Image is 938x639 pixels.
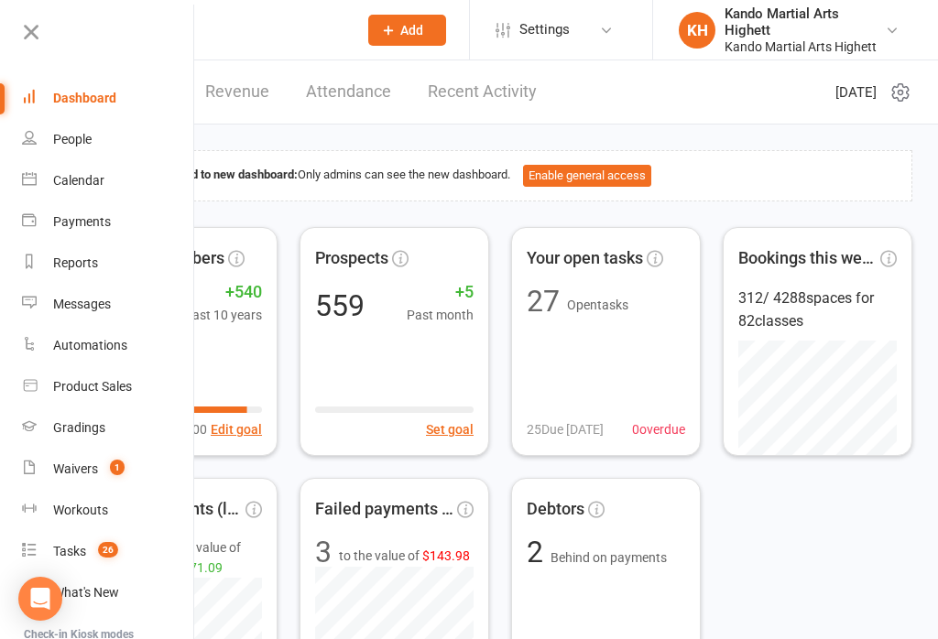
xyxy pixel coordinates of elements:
a: Calendar [22,160,195,201]
span: Your open tasks [527,245,643,272]
span: 26 [98,542,118,558]
span: $143.98 [422,548,470,563]
div: Calendar [53,173,104,188]
a: What's New [22,572,195,613]
a: Revenue [205,60,269,124]
span: Bookings this week [738,245,877,272]
div: Automations [53,338,127,352]
div: What's New [53,585,119,600]
div: Waivers [53,461,98,476]
span: Prospects [315,245,388,272]
a: Dashboard [22,78,195,119]
a: Reports [22,243,195,284]
div: Payments [53,214,111,229]
div: Tasks [53,544,86,558]
button: Set goal [426,419,474,439]
a: Product Sales [22,366,195,407]
span: Failed payments (last 30d) [315,496,453,523]
span: Past month [407,305,474,325]
span: [DATE] [835,81,877,103]
a: Recent Activity [428,60,537,124]
a: Payments [22,201,195,243]
div: Messages [53,297,111,311]
span: Settings [519,9,570,50]
a: Waivers 1 [22,449,195,490]
button: Add [368,15,446,46]
a: Workouts [22,490,195,531]
a: Gradings [22,407,195,449]
div: Only admins can see the new dashboard. [104,165,898,187]
strong: Access restricted to new dashboard: [104,168,298,181]
input: Search... [108,17,344,43]
div: 27 [527,287,560,316]
div: Gradings [53,420,105,435]
div: 312 / 4288 spaces for 82 classes [738,287,897,333]
a: Tasks 26 [22,531,195,572]
div: Product Sales [53,379,132,394]
span: Open tasks [567,298,628,312]
span: Behind on payments [551,550,667,565]
div: Reports [53,255,98,270]
div: Kando Martial Arts Highett [725,5,885,38]
span: 1 [110,460,125,475]
div: Kando Martial Arts Highett [725,38,885,55]
span: 0 overdue [632,419,685,439]
button: Edit goal [211,419,262,439]
div: 559 [315,291,365,320]
div: People [53,132,92,146]
a: Messages [22,284,195,325]
span: 2 [527,535,551,569]
span: Add [400,23,423,38]
a: Automations [22,325,195,366]
div: Workouts [53,503,108,517]
div: 3 [315,537,332,567]
span: +5 [407,279,474,306]
span: +540 [185,279,262,306]
div: Dashboard [53,91,116,105]
span: 25 Due [DATE] [527,419,604,439]
div: Open Intercom Messenger [18,577,62,621]
span: to the value of [160,537,262,579]
button: Enable general access [523,165,651,187]
a: People [22,119,195,160]
span: Debtors [527,496,584,523]
span: Last 10 years [185,305,262,325]
div: KH [679,12,715,49]
a: Attendance [306,60,391,124]
span: to the value of [339,546,470,566]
